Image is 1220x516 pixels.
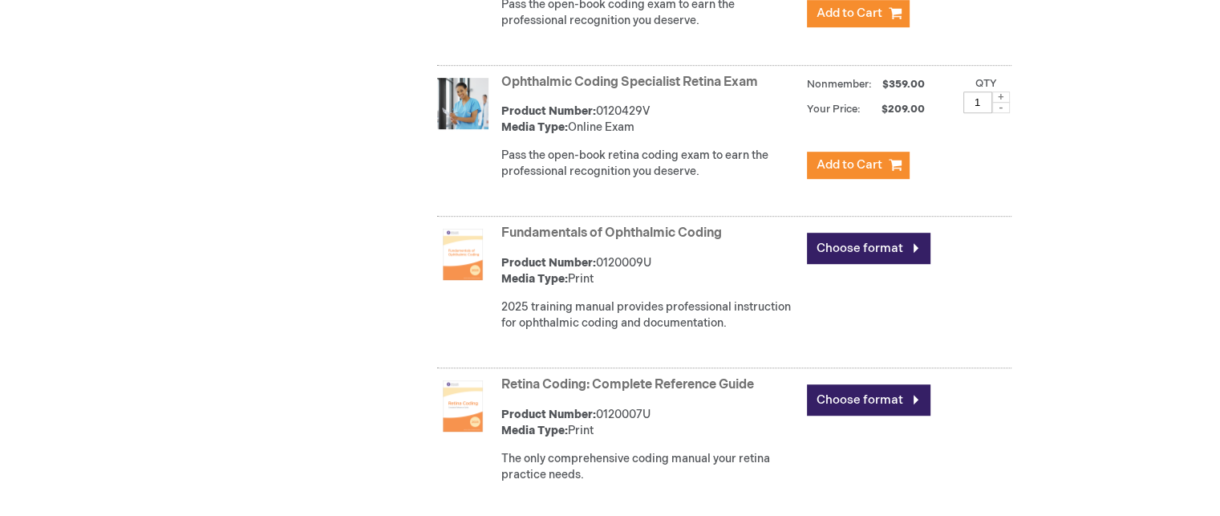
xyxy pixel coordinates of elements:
[501,407,799,439] div: 0120007U Print
[501,451,799,483] p: The only comprehensive coding manual your retina practice needs.
[501,104,596,118] strong: Product Number:
[437,229,488,280] img: Fundamentals of Ophthalmic Coding
[437,380,488,432] img: Retina Coding: Complete Reference Guide
[501,255,799,287] div: 0120009U Print
[501,256,596,270] strong: Product Number:
[501,272,568,286] strong: Media Type:
[807,233,930,264] a: Choose format
[807,152,910,179] button: Add to Cart
[501,424,568,437] strong: Media Type:
[437,78,488,129] img: Ophthalmic Coding Specialist Retina Exam
[807,75,872,95] strong: Nonmember:
[807,103,861,116] strong: Your Price:
[501,225,722,241] a: Fundamentals of Ophthalmic Coding
[501,299,799,331] p: 2025 training manual provides professional instruction for ophthalmic coding and documentation.
[501,120,568,134] strong: Media Type:
[817,6,882,21] span: Add to Cart
[501,75,758,90] a: Ophthalmic Coding Specialist Retina Exam
[501,104,799,136] div: 0120429V Online Exam
[817,157,882,173] span: Add to Cart
[501,377,754,392] a: Retina Coding: Complete Reference Guide
[501,408,596,421] strong: Product Number:
[863,103,927,116] span: $209.00
[963,91,992,113] input: Qty
[501,148,799,180] p: Pass the open-book retina coding exam to earn the professional recognition you deserve.
[807,384,930,416] a: Choose format
[975,77,997,90] label: Qty
[880,78,927,91] span: $359.00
